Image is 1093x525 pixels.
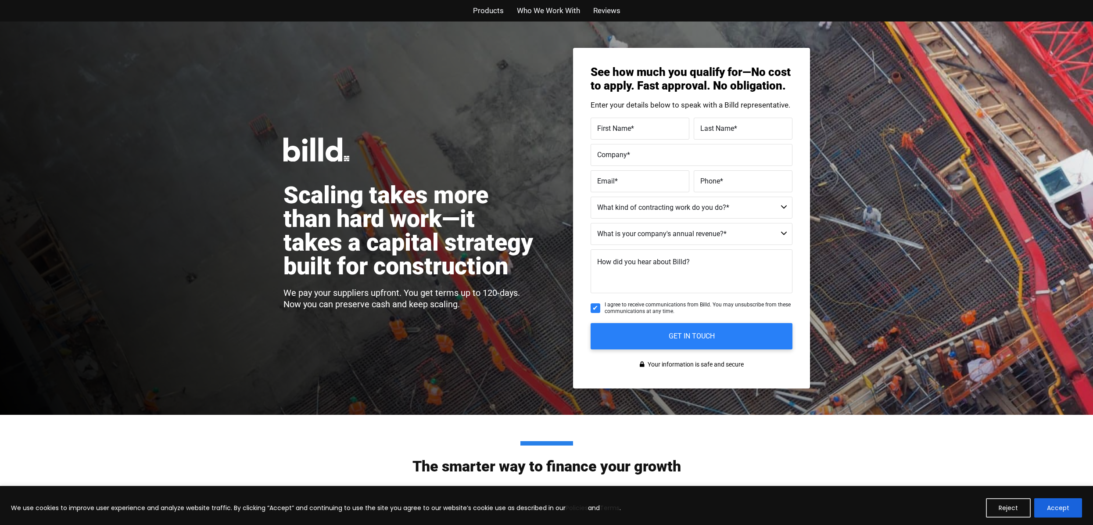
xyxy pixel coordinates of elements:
a: Who We Work With [517,4,580,17]
span: Email [597,177,615,185]
span: How did you hear about Billd? [597,258,690,266]
span: Last Name [700,124,734,133]
a: Reviews [593,4,620,17]
span: Your information is safe and secure [645,358,744,371]
input: GET IN TOUCH [591,323,792,349]
span: I agree to receive communications from Billd. You may unsubscribe from these communications at an... [605,302,792,314]
h1: Scaling takes more than hard work—it takes a capital strategy built for construction [283,183,538,278]
h3: See how much you qualify for—No cost to apply. Fast approval. No obligation. [591,65,792,93]
a: Policies [566,503,588,512]
span: First Name [597,124,631,133]
p: We pay your suppliers upfront. You get terms up to 120-days. Now you can preserve cash and keep s... [283,287,538,310]
input: I agree to receive communications from Billd. You may unsubscribe from these communications at an... [591,303,600,313]
button: Reject [986,498,1031,518]
a: Terms [600,503,620,512]
span: Phone [700,177,720,185]
a: Products [473,4,504,17]
button: Accept [1034,498,1082,518]
p: Enter your details below to speak with a Billd representative. [591,101,792,109]
span: Company [597,151,627,159]
p: We use cookies to improve user experience and analyze website traffic. By clicking “Accept” and c... [11,503,621,513]
h2: The smarter way to finance your growth [283,441,810,474]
